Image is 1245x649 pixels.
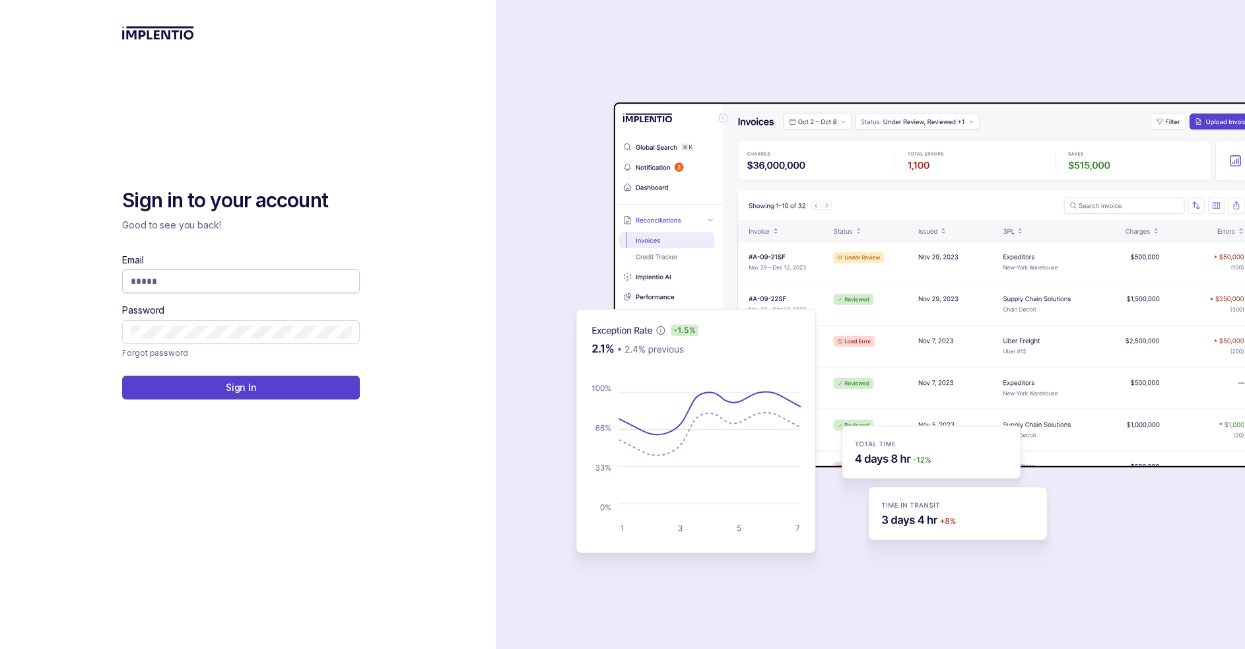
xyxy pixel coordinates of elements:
img: logo [122,26,194,40]
a: Link Forgot password [122,347,187,360]
button: Sign In [122,376,360,399]
label: Password [122,304,164,317]
p: Good to see you back! [122,219,360,232]
label: Email [122,254,143,267]
h2: Sign in to your account [122,188,360,214]
p: Forgot password [122,347,187,360]
p: Sign In [226,381,257,394]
